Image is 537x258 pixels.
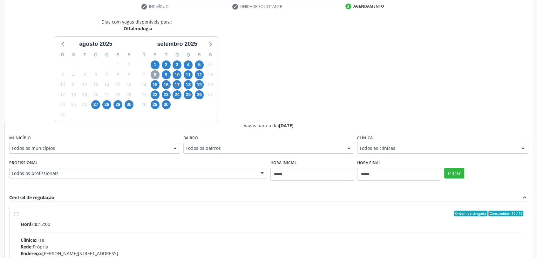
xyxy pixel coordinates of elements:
span: terça-feira, 23 de setembro de 2025 [162,90,171,99]
span: quarta-feira, 24 de setembro de 2025 [173,90,181,99]
span: Ordem de chegada [454,211,487,216]
span: sábado, 30 de agosto de 2025 [125,100,133,109]
span: sexta-feira, 19 de setembro de 2025 [195,80,204,89]
div: S [112,50,124,60]
span: sábado, 9 de agosto de 2025 [125,70,133,79]
span: segunda-feira, 4 de agosto de 2025 [69,70,78,79]
div: Central de regulação [9,194,54,201]
span: Consumidos: 10 / 16 [488,211,523,216]
label: Município [9,133,31,143]
span: quinta-feira, 21 de agosto de 2025 [102,90,111,99]
span: quarta-feira, 10 de setembro de 2025 [173,70,181,79]
span: sexta-feira, 1 de agosto de 2025 [113,60,122,69]
i: expand_less [521,194,528,201]
span: domingo, 7 de setembro de 2025 [139,70,148,79]
span: segunda-feira, 25 de agosto de 2025 [69,100,78,109]
span: domingo, 10 de agosto de 2025 [58,80,67,89]
div: - Oftalmologia [101,25,172,32]
label: Hora inicial [270,158,297,168]
span: quinta-feira, 28 de agosto de 2025 [102,100,111,109]
div: D [139,50,150,60]
span: segunda-feira, 18 de agosto de 2025 [69,90,78,99]
span: segunda-feira, 8 de setembro de 2025 [151,70,160,79]
span: quinta-feira, 11 de setembro de 2025 [184,70,193,79]
span: quinta-feira, 25 de setembro de 2025 [184,90,193,99]
span: domingo, 21 de setembro de 2025 [139,90,148,99]
span: sábado, 27 de setembro de 2025 [206,90,215,99]
div: Agendamento [353,3,384,9]
span: terça-feira, 9 de setembro de 2025 [162,70,171,79]
div: D [57,50,68,60]
span: Horário: [21,221,39,227]
span: terça-feira, 12 de agosto de 2025 [80,80,89,89]
span: quarta-feira, 3 de setembro de 2025 [173,60,181,69]
span: [DATE] [279,122,294,129]
span: Todos os profissionais [11,170,254,177]
span: sábado, 2 de agosto de 2025 [125,60,133,69]
span: domingo, 31 de agosto de 2025 [58,110,67,119]
div: Vagas para o dia [9,122,528,129]
span: segunda-feira, 29 de setembro de 2025 [151,100,160,109]
span: quarta-feira, 20 de agosto de 2025 [91,90,100,99]
span: sábado, 20 de setembro de 2025 [206,80,215,89]
span: sexta-feira, 22 de agosto de 2025 [113,90,122,99]
div: setembro 2025 [154,40,200,48]
span: Todos os bairros [186,145,341,151]
span: sexta-feira, 29 de agosto de 2025 [113,100,122,109]
div: Q [183,50,194,60]
div: Q [101,50,112,60]
div: Hse [21,237,523,243]
span: Rede: [21,244,33,250]
div: S [124,50,135,60]
span: domingo, 17 de agosto de 2025 [58,90,67,99]
div: Dias com vagas disponíveis para: [101,18,172,32]
span: sábado, 13 de setembro de 2025 [206,70,215,79]
span: segunda-feira, 1 de setembro de 2025 [151,60,160,69]
span: sábado, 23 de agosto de 2025 [125,90,133,99]
span: sexta-feira, 12 de setembro de 2025 [195,70,204,79]
div: 12:00 [21,221,523,227]
span: quinta-feira, 7 de agosto de 2025 [102,70,111,79]
span: Todos as clínicas [359,145,515,151]
label: Profissional [9,158,38,168]
div: T [160,50,172,60]
div: S [194,50,205,60]
div: S [149,50,160,60]
div: Própria [21,243,523,250]
label: Hora final [357,158,381,168]
span: sábado, 6 de setembro de 2025 [206,60,215,69]
span: terça-feira, 16 de setembro de 2025 [162,80,171,89]
div: Q [172,50,183,60]
span: segunda-feira, 15 de setembro de 2025 [151,80,160,89]
div: 3 [345,3,351,9]
span: quarta-feira, 17 de setembro de 2025 [173,80,181,89]
div: T [79,50,90,60]
button: Filtrar [444,168,464,179]
span: domingo, 28 de setembro de 2025 [139,100,148,109]
div: S [68,50,79,60]
span: terça-feira, 30 de setembro de 2025 [162,100,171,109]
label: Clínica [357,133,373,143]
label: Bairro [183,133,198,143]
span: sábado, 16 de agosto de 2025 [125,80,133,89]
span: terça-feira, 19 de agosto de 2025 [80,90,89,99]
div: Q [90,50,101,60]
span: sexta-feira, 8 de agosto de 2025 [113,70,122,79]
span: quarta-feira, 13 de agosto de 2025 [91,80,100,89]
span: quinta-feira, 4 de setembro de 2025 [184,60,193,69]
span: quarta-feira, 6 de agosto de 2025 [91,70,100,79]
span: sexta-feira, 5 de setembro de 2025 [195,60,204,69]
span: Endereço: [21,250,42,256]
span: Todos os municípios [11,145,167,151]
span: terça-feira, 2 de setembro de 2025 [162,60,171,69]
span: sexta-feira, 15 de agosto de 2025 [113,80,122,89]
div: S [205,50,216,60]
span: segunda-feira, 11 de agosto de 2025 [69,80,78,89]
span: terça-feira, 5 de agosto de 2025 [80,70,89,79]
span: sexta-feira, 26 de setembro de 2025 [195,90,204,99]
span: quarta-feira, 27 de agosto de 2025 [91,100,100,109]
span: quinta-feira, 18 de setembro de 2025 [184,80,193,89]
span: segunda-feira, 22 de setembro de 2025 [151,90,160,99]
span: terça-feira, 26 de agosto de 2025 [80,100,89,109]
span: domingo, 3 de agosto de 2025 [58,70,67,79]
